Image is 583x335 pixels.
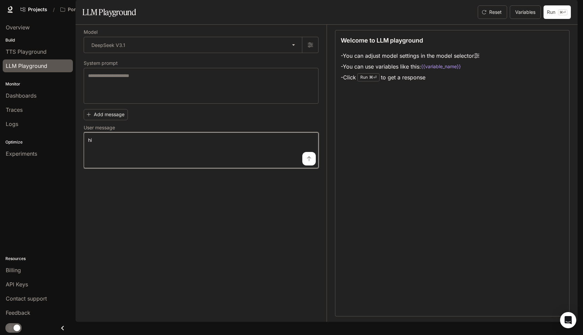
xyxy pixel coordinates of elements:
[478,5,507,19] button: Reset
[544,5,571,19] button: Run⌘⏎
[68,7,102,12] p: Portal UI Tests
[341,50,479,61] li: - You can adjust model settings in the model selector
[421,63,461,70] code: {{variable_name}}
[341,36,423,45] p: Welcome to LLM playground
[341,72,479,83] li: - Click to get a response
[84,37,302,53] div: DeepSeek V3.1
[28,7,47,12] span: Projects
[50,6,57,13] div: /
[91,42,125,49] p: DeepSeek V3.1
[84,109,128,120] button: Add message
[558,9,567,15] p: ⌘⏎
[369,75,377,79] p: ⌘⏎
[57,3,112,16] button: Open workspace menu
[84,61,118,66] p: System prompt
[82,5,136,19] h1: LLM Playground
[18,3,50,16] a: Go to projects
[560,312,576,328] div: Open Intercom Messenger
[357,73,380,81] div: Run
[84,125,115,130] p: User message
[341,61,479,72] li: - You can use variables like this:
[84,30,98,34] p: Model
[510,5,541,19] button: Variables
